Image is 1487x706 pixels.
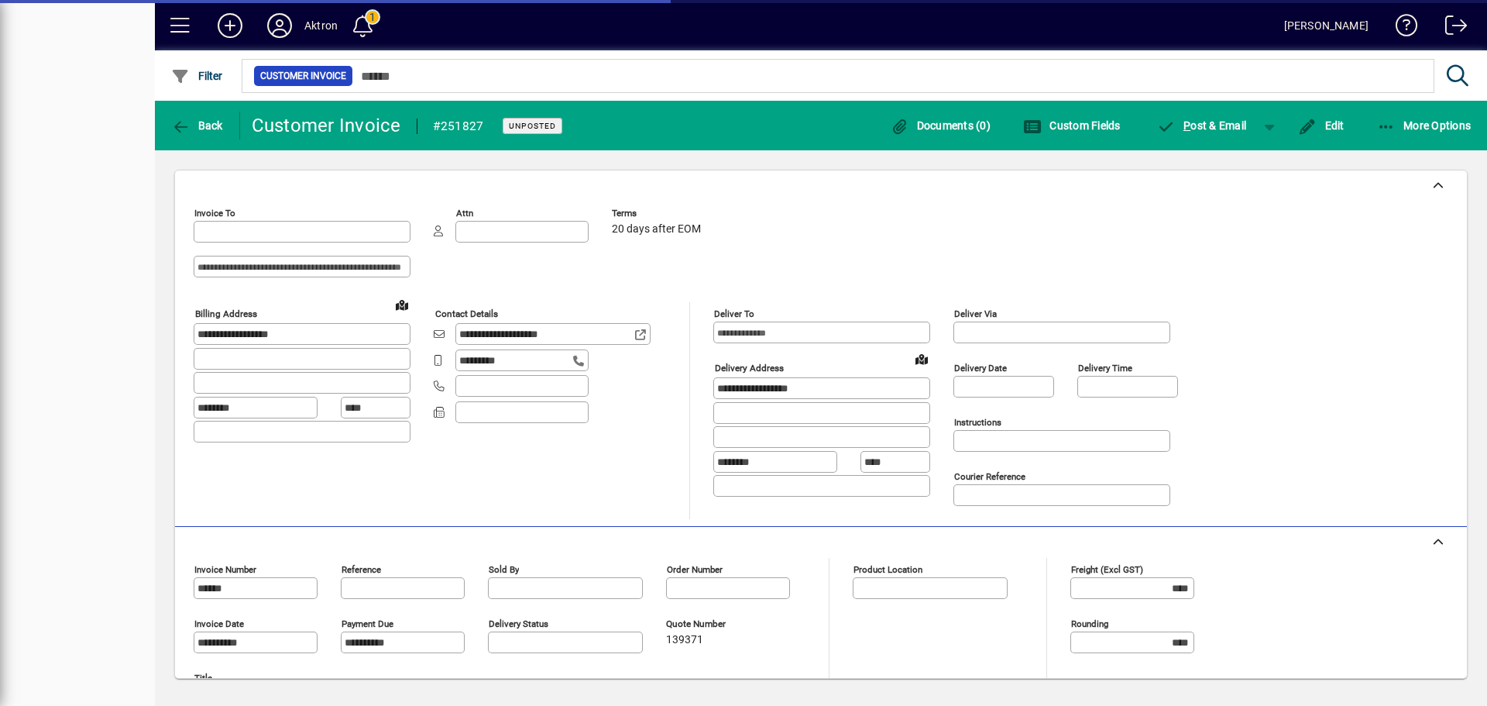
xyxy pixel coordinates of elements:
[194,564,256,575] mat-label: Invoice number
[714,308,754,319] mat-label: Deliver To
[456,208,473,219] mat-label: Attn
[304,13,338,38] div: Aktron
[205,12,255,40] button: Add
[853,564,922,575] mat-label: Product location
[194,618,244,629] mat-label: Invoice date
[1294,112,1348,139] button: Edit
[1373,112,1475,139] button: More Options
[886,112,994,139] button: Documents (0)
[1183,119,1190,132] span: P
[167,112,227,139] button: Back
[954,308,997,319] mat-label: Deliver via
[1377,119,1472,132] span: More Options
[342,564,381,575] mat-label: Reference
[1071,618,1108,629] mat-label: Rounding
[171,119,223,132] span: Back
[954,363,1007,374] mat-label: Delivery date
[489,618,548,629] mat-label: Delivery status
[433,114,484,139] div: #251827
[1434,3,1468,53] a: Logout
[390,292,414,317] a: View on map
[1284,13,1369,38] div: [PERSON_NAME]
[194,208,235,219] mat-label: Invoice To
[260,68,346,84] span: Customer Invoice
[612,208,705,219] span: Terms
[1157,119,1247,132] span: ost & Email
[954,417,1001,428] mat-label: Instructions
[509,121,556,131] span: Unposted
[1023,119,1121,132] span: Custom Fields
[342,618,393,629] mat-label: Payment due
[155,112,240,139] app-page-header-button: Back
[171,70,223,82] span: Filter
[489,564,519,575] mat-label: Sold by
[1384,3,1418,53] a: Knowledge Base
[1071,564,1143,575] mat-label: Freight (excl GST)
[1298,119,1344,132] span: Edit
[1019,112,1125,139] button: Custom Fields
[909,346,934,371] a: View on map
[167,62,227,90] button: Filter
[890,119,991,132] span: Documents (0)
[1149,112,1255,139] button: Post & Email
[194,673,212,684] mat-label: Title
[1078,363,1132,374] mat-label: Delivery time
[252,113,401,138] div: Customer Invoice
[954,471,1025,482] mat-label: Courier Reference
[667,564,723,575] mat-label: Order number
[255,12,304,40] button: Profile
[612,223,701,236] span: 20 days after EOM
[666,634,703,646] span: 139371
[666,619,759,629] span: Quote number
